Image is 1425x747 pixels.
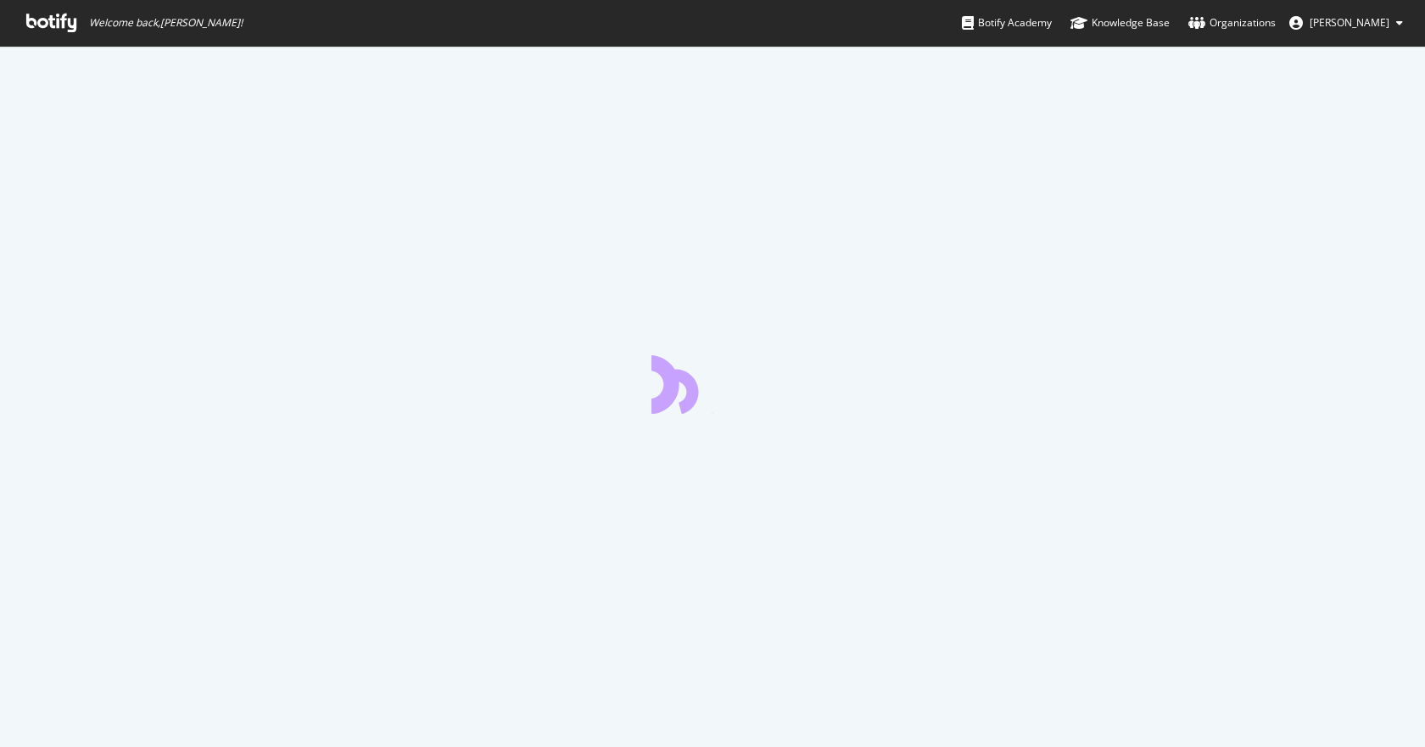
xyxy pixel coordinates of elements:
span: Welcome back, [PERSON_NAME] ! [89,16,243,30]
div: Organizations [1188,14,1276,31]
div: Botify Academy [962,14,1052,31]
span: Lukas MÄNNL [1310,15,1389,30]
button: [PERSON_NAME] [1276,9,1417,36]
div: animation [651,353,774,414]
div: Knowledge Base [1070,14,1170,31]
